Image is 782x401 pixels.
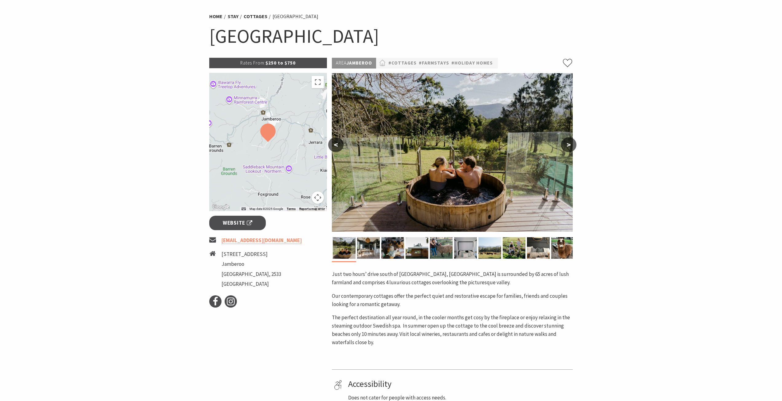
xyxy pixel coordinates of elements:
a: Stay [228,13,238,20]
a: Cottages [244,13,267,20]
li: [GEOGRAPHIC_DATA], 2533 [222,270,281,278]
a: Home [209,13,222,20]
span: Website [223,219,252,227]
img: Feed our Sheep [430,237,453,259]
img: Farm cottage [527,237,550,259]
img: The Cottage [406,237,428,259]
img: One of our alpacas [551,237,574,259]
h4: Accessibility [348,379,571,389]
img: Relax in the Plunge Pool [333,237,356,259]
a: [EMAIL_ADDRESS][DOMAIN_NAME] [222,237,302,244]
a: Terms (opens in new tab) [287,207,296,211]
li: [GEOGRAPHIC_DATA] [273,13,318,21]
button: Map camera controls [312,191,324,204]
img: Google [211,203,231,211]
h1: [GEOGRAPHIC_DATA] [209,24,573,49]
button: < [328,137,344,152]
span: Rates From: [240,60,265,66]
img: Master Bedroom [454,237,477,259]
p: Our contemporary cottages offer the perfect quiet and restorative escape for families, friends an... [332,292,573,309]
button: Toggle fullscreen view [312,76,324,88]
span: Map data ©2025 Google [250,207,283,210]
img: Relax in the Plunge Pool [332,73,573,232]
img: Collects Eggs from our Chickens [381,237,404,259]
button: > [561,137,576,152]
p: Jamberoo [332,58,376,69]
p: The perfect destination all year round, in the cooler months get cosy by the fireplace or enjoy r... [332,313,573,347]
a: #Cottages [388,59,417,67]
p: Just two hours’ drive south of [GEOGRAPHIC_DATA], [GEOGRAPHIC_DATA] is surrounded by 65 acres of ... [332,270,573,287]
a: #Holiday Homes [451,59,493,67]
li: Jamberoo [222,260,281,268]
span: Area [336,60,347,66]
a: Open this area in Google Maps (opens a new window) [211,203,231,211]
img: Collect your own Produce [503,237,525,259]
button: Keyboard shortcuts [242,207,246,211]
img: Living [357,237,380,259]
img: Our Cows [478,237,501,259]
li: [STREET_ADDRESS] [222,250,281,258]
a: Website [209,216,266,230]
li: [GEOGRAPHIC_DATA] [222,280,281,288]
p: $250 to $750 [209,58,327,68]
a: Report a map error [299,207,325,211]
a: #Farmstays [419,59,449,67]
